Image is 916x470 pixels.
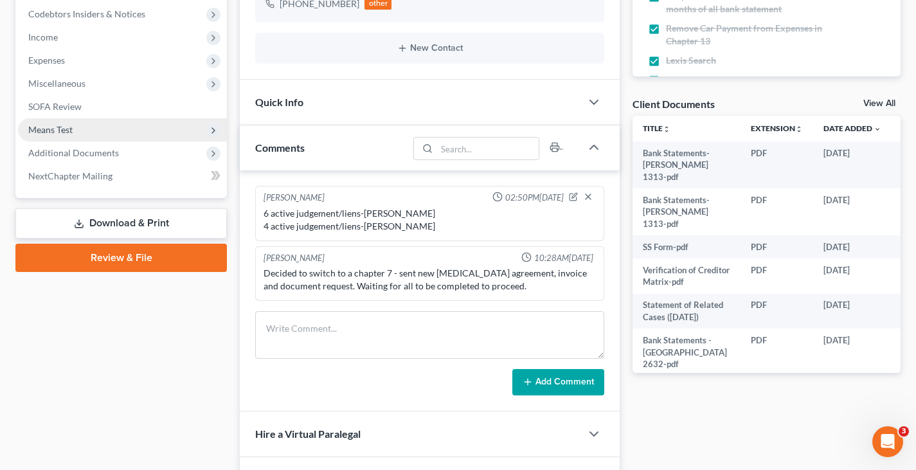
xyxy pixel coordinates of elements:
a: View All [863,99,895,108]
span: Means Test [28,124,73,135]
a: NextChapter Mailing [18,165,227,188]
td: PDF [741,141,813,188]
td: [DATE] [813,294,892,329]
span: Quick Info [255,96,303,108]
a: Date Added expand_more [823,123,881,133]
td: Bank Statements- [PERSON_NAME] 1313-pdf [633,141,741,188]
i: unfold_more [795,125,803,133]
span: Income [28,32,58,42]
span: 3 [899,426,909,437]
a: Download & Print [15,208,227,239]
td: PDF [741,258,813,294]
td: [DATE] [813,258,892,294]
a: Extensionunfold_more [751,123,803,133]
i: unfold_more [663,125,670,133]
td: [DATE] [813,235,892,258]
td: Statement of Related Cases ([DATE]) [633,294,741,329]
span: Miscellaneous [28,78,85,89]
td: Bank Statements- [PERSON_NAME] 1313-pdf [633,188,741,235]
a: Titleunfold_more [643,123,670,133]
a: Review & File [15,244,227,272]
span: 10:28AM[DATE] [534,252,593,264]
span: NextChapter Mailing [28,170,112,181]
div: Decided to switch to a chapter 7 - sent new [MEDICAL_DATA] agreement, invoice and document reques... [264,267,596,293]
td: Bank Statements - [GEOGRAPHIC_DATA] 2632-pdf [633,329,741,375]
td: Verification of Creditor Matrix-pdf [633,258,741,294]
td: PDF [741,294,813,329]
td: [DATE] [813,141,892,188]
span: Expenses [28,55,65,66]
span: Additional Documents [28,147,119,158]
td: PDF [741,235,813,258]
input: Search... [437,138,539,159]
div: 6 active judgement/liens-[PERSON_NAME] 4 active judgement/liens-[PERSON_NAME] [264,207,596,233]
button: Add Comment [512,369,604,396]
span: Remove Car Payment from Expenses in Chapter 13 [666,22,822,48]
td: PDF [741,188,813,235]
iframe: Intercom live chat [872,426,903,457]
td: [DATE] [813,329,892,375]
td: PDF [741,329,813,375]
span: 02:50PM[DATE] [505,192,564,204]
div: [PERSON_NAME] [264,252,325,264]
div: [PERSON_NAME] [264,192,325,204]
span: Codebtors Insiders & Notices [28,8,145,19]
i: expand_more [874,125,881,133]
span: Recorded mortgages and deeds [666,73,790,86]
a: SOFA Review [18,95,227,118]
span: Comments [255,141,305,154]
td: SS Form-pdf [633,235,741,258]
div: Client Documents [633,97,715,111]
span: SOFA Review [28,101,82,112]
span: Hire a Virtual Paralegal [255,428,361,440]
button: New Contact [265,43,594,53]
span: Lexis Search [666,54,716,67]
td: [DATE] [813,188,892,235]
